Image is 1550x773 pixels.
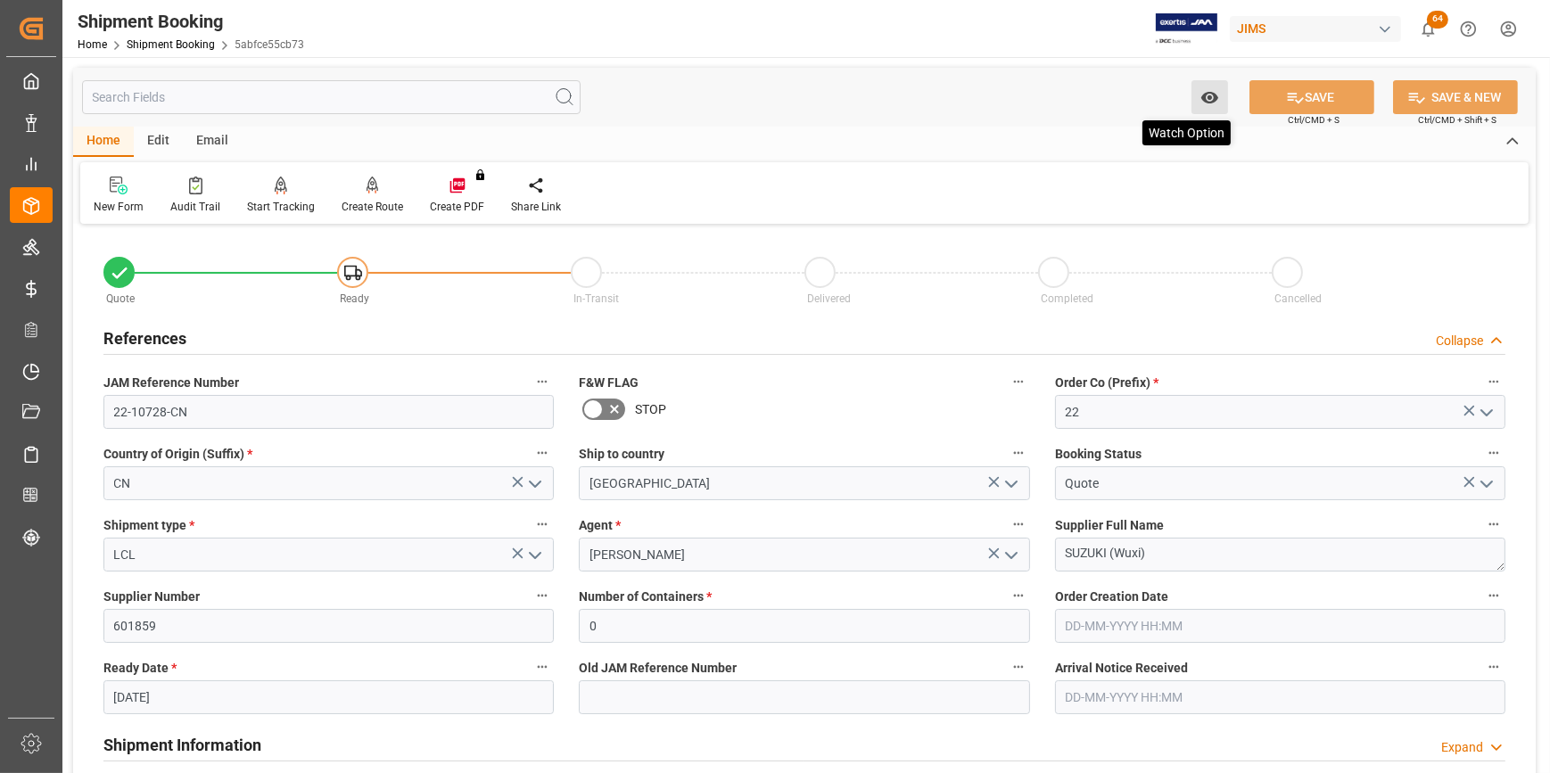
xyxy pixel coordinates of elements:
[531,370,554,393] button: JAM Reference Number
[1472,399,1498,426] button: open menu
[579,516,621,535] span: Agent
[170,199,220,215] div: Audit Trail
[103,733,261,757] h2: Shipment Information
[1055,374,1158,392] span: Order Co (Prefix)
[1007,513,1030,536] button: Agent *
[1007,584,1030,607] button: Number of Containers *
[531,441,554,465] button: Country of Origin (Suffix) *
[78,38,107,51] a: Home
[1055,516,1164,535] span: Supplier Full Name
[579,659,737,678] span: Old JAM Reference Number
[635,400,666,419] span: STOP
[511,199,561,215] div: Share Link
[1288,113,1340,127] span: Ctrl/CMD + S
[1418,113,1496,127] span: Ctrl/CMD + Shift + S
[996,470,1023,498] button: open menu
[103,680,554,714] input: DD-MM-YYYY
[183,127,242,157] div: Email
[1482,441,1505,465] button: Booking Status
[103,326,186,350] h2: References
[341,292,370,305] span: Ready
[521,470,548,498] button: open menu
[1482,655,1505,678] button: Arrival Notice Received
[579,588,712,606] span: Number of Containers
[103,588,200,606] span: Supplier Number
[1448,9,1488,49] button: Help Center
[579,374,639,392] span: F&W FLAG
[1156,13,1217,45] img: Exertis%20JAM%20-%20Email%20Logo.jpg_1722504956.jpg
[1441,738,1483,757] div: Expand
[1055,609,1505,643] input: DD-MM-YYYY HH:MM
[1482,513,1505,536] button: Supplier Full Name
[1191,80,1228,114] button: open menu
[1427,11,1448,29] span: 64
[1007,655,1030,678] button: Old JAM Reference Number
[1482,370,1505,393] button: Order Co (Prefix) *
[1055,445,1142,464] span: Booking Status
[996,541,1023,569] button: open menu
[73,127,134,157] div: Home
[1042,292,1094,305] span: Completed
[103,516,194,535] span: Shipment type
[82,80,581,114] input: Search Fields
[103,466,554,500] input: Type to search/select
[1436,332,1483,350] div: Collapse
[107,292,136,305] span: Quote
[247,199,315,215] div: Start Tracking
[1472,470,1498,498] button: open menu
[1055,588,1168,606] span: Order Creation Date
[531,584,554,607] button: Supplier Number
[1230,16,1401,42] div: JIMS
[574,292,620,305] span: In-Transit
[1249,80,1374,114] button: SAVE
[531,655,554,678] button: Ready Date *
[78,8,304,35] div: Shipment Booking
[1055,680,1505,714] input: DD-MM-YYYY HH:MM
[521,541,548,569] button: open menu
[127,38,215,51] a: Shipment Booking
[808,292,852,305] span: Delivered
[1275,292,1323,305] span: Cancelled
[103,445,252,464] span: Country of Origin (Suffix)
[1055,538,1505,572] textarea: SUZUKI (Wuxi)
[1393,80,1518,114] button: SAVE & NEW
[94,199,144,215] div: New Form
[1007,370,1030,393] button: F&W FLAG
[579,445,664,464] span: Ship to country
[342,199,403,215] div: Create Route
[134,127,183,157] div: Edit
[103,374,239,392] span: JAM Reference Number
[1007,441,1030,465] button: Ship to country
[531,513,554,536] button: Shipment type *
[1055,659,1188,678] span: Arrival Notice Received
[1482,584,1505,607] button: Order Creation Date
[1408,9,1448,49] button: show 64 new notifications
[103,659,177,678] span: Ready Date
[1230,12,1408,45] button: JIMS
